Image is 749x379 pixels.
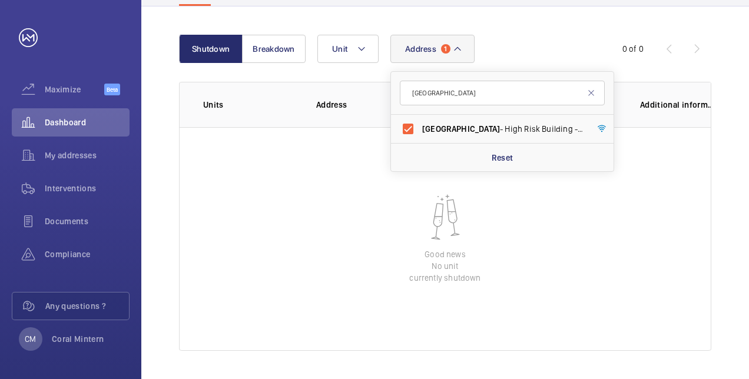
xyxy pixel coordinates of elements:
[405,44,436,54] span: Address
[203,99,297,111] p: Units
[640,99,715,111] p: Additional information
[25,333,36,345] p: CM
[400,81,605,105] input: Search by address
[45,248,130,260] span: Compliance
[45,300,129,312] span: Any questions ?
[179,35,243,63] button: Shutdown
[45,182,130,194] span: Interventions
[422,124,500,134] span: [GEOGRAPHIC_DATA]
[332,44,347,54] span: Unit
[316,99,415,111] p: Address
[409,248,480,284] p: Good news No unit currently shutdown
[45,149,130,161] span: My addresses
[45,84,104,95] span: Maximize
[492,152,513,164] p: Reset
[317,35,379,63] button: Unit
[242,35,306,63] button: Breakdown
[52,333,104,345] p: Coral Mintern
[45,117,130,128] span: Dashboard
[622,43,644,55] div: 0 of 0
[441,44,450,54] span: 1
[45,215,130,227] span: Documents
[390,35,475,63] button: Address1
[422,123,584,135] span: - High Risk Building - , LONDON N7 0LT
[104,84,120,95] span: Beta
